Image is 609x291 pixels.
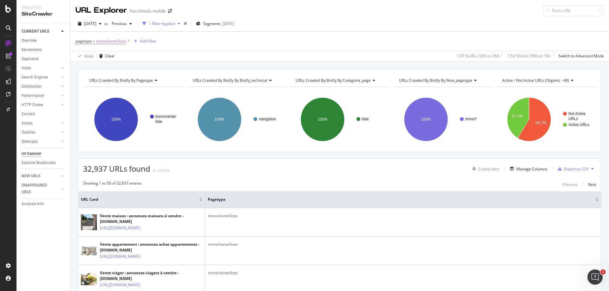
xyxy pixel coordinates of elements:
div: immo/vente/liste [208,213,599,219]
button: Switch to Advanced Mode [556,51,604,61]
text: immo/* [465,117,477,121]
span: pagetype [75,38,92,44]
div: Vente appartement : annonces achat appartements - [DOMAIN_NAME] [100,242,202,253]
h4: Active / Not Active URLs [501,75,591,85]
text: navigation [259,117,276,121]
h4: URLs Crawled By Botify By new_pagetype [398,75,488,85]
span: Previous [109,21,127,26]
a: Movements [22,47,66,53]
span: pagetype [208,197,586,202]
div: SiteCrawler [22,10,65,18]
div: +3.61% [157,168,170,173]
button: Next [588,180,596,188]
a: Explorer Bookmarks [22,160,66,166]
span: URLs Crawled By Botify By new_pagetype [399,78,472,83]
span: URLs Crawled By Botify By botify_technical [193,78,267,83]
div: HTTP Codes [22,102,43,108]
div: Movements [22,47,42,53]
div: 1.97 % URLs ( 33K on 2M ) [457,53,500,59]
button: Segments[DATE] [193,19,237,29]
button: Previous [562,180,578,188]
a: DISAPPEARED URLS [22,182,59,195]
a: Overview [22,37,66,44]
a: [URL][DOMAIN_NAME] [100,253,140,260]
h4: URLs Crawled By Botify By categorie_page [294,75,384,85]
a: Analysis Info [22,201,66,207]
text: Not Active [568,111,586,116]
div: Overview [22,37,37,44]
div: Search Engines [22,74,48,81]
text: immo/vente/ [155,114,176,119]
span: URL Card [81,197,198,202]
a: Sitemaps [22,138,59,145]
button: Clear [97,51,115,61]
div: Url Explorer [22,150,41,157]
a: Visits [22,65,59,72]
span: Segments [203,21,221,26]
div: Manage Columns [516,166,547,172]
a: Content [22,111,66,117]
span: vs [104,21,109,26]
button: Apply [75,51,94,61]
a: [URL][DOMAIN_NAME] [100,225,140,231]
div: URL Explorer [75,5,127,16]
svg: A chart. [290,92,390,147]
div: DISAPPEARED URLS [22,182,54,195]
div: Sitemaps [22,138,38,145]
div: Analysis Info [22,201,44,207]
span: = [93,38,95,44]
div: A chart. [496,92,596,147]
a: NEW URLS [22,173,59,180]
span: 2025 Aug. 7th [84,21,96,26]
img: Equal [153,170,155,172]
div: [DATE] [223,21,234,26]
text: liste [155,119,162,124]
div: Export as CSV [564,166,589,172]
svg: A chart. [393,92,493,147]
h4: URLs Crawled By Botify By pagetype [88,75,178,85]
div: Segments [22,56,39,62]
svg: A chart. [83,92,183,147]
span: Active / Not Active URLs (organic - all) [502,78,569,83]
div: 7.53 % Visits ( 99K on 1M ) [507,53,551,59]
div: immo/vente/liste [208,270,599,276]
a: Search Engines [22,74,59,81]
div: Visits [22,65,31,72]
div: NEW URLS [22,173,40,180]
a: Inlinks [22,120,59,127]
text: 100% [318,117,328,122]
div: arrow-right-arrow-left [168,9,172,13]
text: 100% [214,117,224,122]
div: Apply [84,53,94,59]
a: Distribution [22,83,59,90]
div: Previous [562,182,578,187]
img: main image [81,212,97,233]
text: 41.3% [512,114,523,118]
div: Showing 1 to 50 of 32,937 entries [83,180,142,188]
input: Find a URL [543,5,604,16]
div: CURRENT URLS [22,28,49,35]
a: CURRENT URLS [22,28,59,35]
div: Vente maison : annonces maisons à vendre - [DOMAIN_NAME] [100,213,202,225]
button: Export as CSV [555,164,589,174]
text: 100% [111,117,121,122]
div: Analytics [22,5,65,10]
text: 100% [421,117,431,122]
span: immo/vente/liste [96,37,126,46]
text: URLs [568,117,578,121]
div: Next [588,182,596,187]
button: Manage Columns [507,165,547,173]
img: main image [81,246,97,255]
button: [DATE] [75,19,104,29]
div: Outlinks [22,129,36,136]
button: 1 Filter Applied [140,19,183,29]
img: main image [81,273,97,285]
div: Inlinks [22,120,33,127]
svg: A chart. [187,92,287,147]
div: ParuVendu mobile [129,8,166,14]
div: 1 Filter Applied [149,21,175,26]
div: times [183,21,188,27]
